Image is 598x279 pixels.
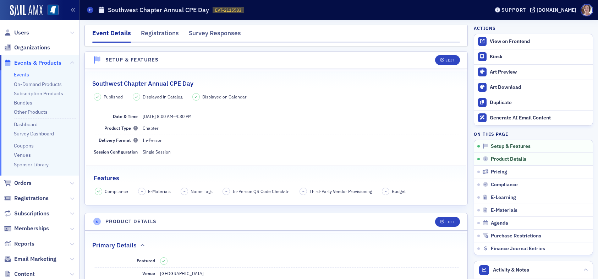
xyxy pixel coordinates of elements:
span: EVT-2115583 [215,7,241,13]
div: Event Details [92,28,131,43]
div: View on Frontend [490,38,589,45]
span: Chapter [143,125,159,131]
button: Duplicate [474,95,593,110]
time: 8:00 AM [157,113,173,119]
button: Edit [435,217,460,227]
span: Events & Products [14,59,61,67]
span: E-Learning [491,194,516,201]
span: Published [104,93,123,100]
span: Product Details [491,156,526,162]
span: [GEOGRAPHIC_DATA] [160,270,204,276]
a: Organizations [4,44,50,52]
span: Organizations [14,44,50,52]
a: Art Preview [474,64,593,80]
a: Bundles [14,100,32,106]
img: SailAMX [10,5,43,16]
a: Art Download [474,80,593,95]
a: Registrations [4,194,49,202]
span: Agenda [491,220,508,226]
span: Featured [137,258,155,263]
div: Kiosk [490,54,589,60]
span: E-Materials [148,188,171,194]
time: 4:30 PM [176,113,192,119]
h2: Southwest Chapter Annual CPE Day [92,79,193,88]
a: Events [14,71,29,78]
span: – [141,189,143,194]
a: Reports [4,240,34,248]
a: Dashboard [14,121,38,128]
img: SailAMX [48,5,59,16]
h4: Product Details [105,218,157,225]
a: Sponsor Library [14,161,49,168]
span: Reports [14,240,34,248]
div: Support [501,7,526,13]
span: Venue [142,270,155,276]
span: Compliance [491,182,518,188]
button: [DOMAIN_NAME] [530,7,579,12]
span: Profile [581,4,593,16]
div: Registrations [141,28,179,42]
span: – [225,189,227,194]
span: – [302,189,305,194]
span: Third-Party Vendor Provisioning [309,188,372,194]
span: Activity & Notes [493,266,529,274]
span: Delivery Format [99,137,138,143]
span: Setup & Features [491,143,531,150]
div: Survey Responses [189,28,241,42]
span: In-Person [143,137,163,143]
button: Generate AI Email Content [474,110,593,125]
h4: Actions [474,25,496,31]
a: Content [4,270,35,278]
span: Memberships [14,225,49,232]
a: Survey Dashboard [14,130,54,137]
span: Budget [392,188,406,194]
a: View on Frontend [474,34,593,49]
h4: On this page [474,131,593,137]
div: [DOMAIN_NAME] [537,7,576,13]
span: Product Type [104,125,138,131]
div: Art Preview [490,69,589,75]
span: Compliance [105,188,128,194]
h2: Primary Details [92,241,137,250]
a: On-Demand Products [14,81,62,87]
span: Date & Time [113,113,138,119]
a: Subscription Products [14,90,63,97]
a: Memberships [4,225,49,232]
span: Displayed in Catalog [143,93,182,100]
span: Users [14,29,29,37]
div: Duplicate [490,100,589,106]
span: Name Tags [191,188,213,194]
a: View Homepage [43,5,59,17]
a: Other Products [14,109,48,115]
h4: Setup & Features [105,56,159,64]
span: – [385,189,387,194]
span: Finance Journal Entries [491,246,545,252]
div: Edit [445,220,454,224]
a: Kiosk [474,49,593,64]
a: Orders [4,179,32,187]
h2: Features [94,173,119,183]
a: Users [4,29,29,37]
span: Displayed on Calendar [202,93,247,100]
span: In-Person QR Code Check-In [232,188,290,194]
a: Coupons [14,143,34,149]
h1: Southwest Chapter Annual CPE Day [108,6,209,14]
span: – [143,113,192,119]
div: Edit [445,58,454,62]
a: Events & Products [4,59,61,67]
span: Content [14,270,35,278]
span: Purchase Restrictions [491,233,541,239]
div: Generate AI Email Content [490,115,589,121]
span: Single Session [143,149,171,155]
button: Edit [435,55,460,65]
a: Venues [14,152,31,158]
span: Email Marketing [14,255,56,263]
span: Orders [14,179,32,187]
span: Pricing [491,169,507,175]
span: Registrations [14,194,49,202]
span: Session Configuration [94,149,138,155]
span: – [183,189,186,194]
a: Subscriptions [4,210,49,218]
span: E-Materials [491,207,517,214]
